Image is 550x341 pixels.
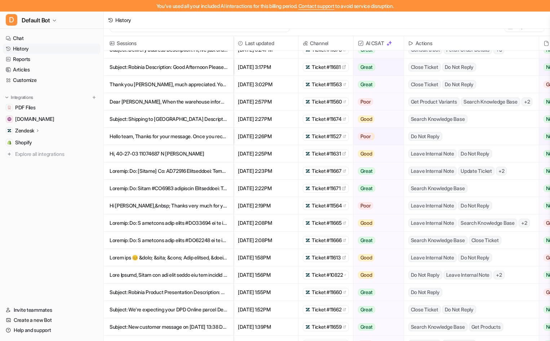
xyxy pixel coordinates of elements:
span: Do Not Reply [442,63,476,71]
a: Invite teammates [3,305,101,315]
span: [DATE] 1:56PM [236,266,295,284]
button: Great [354,76,399,93]
p: Zendesk [15,127,34,134]
a: Ticket #11674 [305,115,346,123]
span: Do Not Reply [458,149,492,158]
span: [DATE] 1:52PM [236,301,295,318]
span: Search Knowledge Base [458,219,517,227]
span: Ticket #11563 [312,81,342,88]
p: Subject: Shipping to [GEOGRAPHIC_DATA] Description: Hello Dear, Good day! I trust this email find... [110,110,227,128]
a: Ticket #11564 [305,202,346,209]
img: zendesk [305,99,310,104]
p: Dear [PERSON_NAME], When the warehouse informed you that the item was damaged, why were we not no... [110,93,227,110]
span: [DATE] 2:57PM [236,93,295,110]
p: Lore Ipsumd, Sitam con adi elit seddo eiu tem incidid utl etdolore’m aliquaen. Admin V quisnostru... [110,266,227,284]
a: Ticket #11681 [305,64,346,71]
img: wovenwood.co.uk [7,117,12,121]
a: Reports [3,54,101,64]
p: Hello team, Thanks for your message. Once you receive update please let us know so I can inform c... [110,128,227,145]
button: Great [354,301,399,318]
span: [DATE] 1:58PM [236,249,295,266]
span: Ticket #11674 [312,115,341,123]
a: Ticket #11665 [305,219,346,227]
p: Loremip: Do: S ametcons adip elits #DO33694 ei te inc utl Etdoloremag: Al, Enimad minim V quisnos... [110,214,227,232]
span: [DATE] 2:23PM [236,162,295,180]
span: Ticket #11681 [312,64,340,71]
span: Get Product Variants [408,97,460,106]
a: Ticket #11659 [305,323,346,331]
img: zendesk [305,65,310,70]
a: Ticket #11560 [305,98,346,105]
span: Do Not Reply [442,80,476,89]
a: Ticket #10822 [305,271,346,279]
p: Loremip: Do: Sitam #CO6983 adipiscin Elitseddoei: Tempor inc U lab etd magnaal. En Adm, Ven 42, 7... [110,180,227,197]
a: ShopifyShopify [3,137,101,148]
span: Do Not Reply [408,132,442,141]
span: [DATE] 2:08PM [236,232,295,249]
span: Close Ticket [408,63,441,71]
span: D [6,14,17,26]
span: + 2 [493,271,505,279]
a: Ticket #11527 [305,133,346,140]
span: Update Ticket [458,167,494,175]
span: + 2 [522,97,533,106]
img: zendesk [305,203,310,208]
button: Poor [354,197,399,214]
span: Ticket #11671 [312,185,340,192]
button: Great [354,58,399,76]
a: Articles [3,65,101,75]
span: Leave Internal Note [408,201,457,210]
p: Loremip: Do: S ametcons adip elits #DO62248 ei te inc utl Etdoloremag: Al, Enimad minim V quisnos... [110,232,227,249]
img: zendesk [305,134,310,139]
span: Great [358,46,376,53]
span: Do Not Reply [442,305,476,314]
span: PDF Files [15,104,35,111]
img: PDF Files [7,105,12,110]
div: History [115,16,131,24]
a: Ticket #11660 [305,289,346,296]
h2: Actions [416,36,433,51]
span: Ticket #11666 [312,237,341,244]
span: Close Ticket [469,236,501,245]
span: Do Not Reply [408,271,442,279]
p: Hi, 40-27-03 11074687 N [PERSON_NAME] [110,145,227,162]
a: Create a new Bot [3,315,101,325]
span: Do Not Reply [458,253,492,262]
span: Ticket #11631 [312,150,341,157]
span: [DATE] 3:02PM [236,76,295,93]
a: Chat [3,33,101,43]
span: Contact support [298,3,334,9]
span: Leave Internal Note [408,219,457,227]
a: Ticket #11563 [305,81,346,88]
a: Ticket #11666 [305,237,346,244]
p: Lorem ips 😊 &dolo; &sita; &cons; Adip elitsed, &doei; Temporin Utlabor ETd (Magn) Aliquaenimadmi ... [110,249,227,266]
img: zendesk [305,324,310,329]
p: Subject: Robinia Product Presentation Description: Good afternoon [PERSON_NAME] I am sharing our ... [110,284,227,301]
span: Great [358,237,376,244]
span: Poor [358,202,373,209]
span: Last updated [236,36,295,51]
span: [DATE] 2:25PM [236,145,295,162]
img: menu_add.svg [92,95,97,100]
span: Leave Internal Note [408,167,457,175]
span: + 2 [496,167,507,175]
span: Channel [301,36,350,51]
p: Subject: New customer message on [DATE] 13:38 Description: You received a new message from your o... [110,318,227,336]
a: Ticket #11662 [305,306,346,313]
button: Good [354,266,399,284]
button: Good [354,110,399,128]
span: Ticket #11662 [312,306,341,313]
span: [DATE] 1:55PM [236,284,295,301]
span: Ticket #11667 [312,167,341,175]
span: AI CSAT [356,36,401,51]
span: Ticket #11560 [312,98,342,105]
a: Help and support [3,325,101,335]
span: Search Knowledge Base [408,236,467,245]
span: Do Not Reply [408,288,442,297]
p: Loremip: Do: [Sitame] Co: AD72916 Elitseddoei: Temp in u labore-et do magn aliquaen adminim #4743... [110,162,227,180]
p: Integrations [11,95,33,100]
span: Leave Internal Note [408,149,457,158]
button: Great [354,180,399,197]
p: Subject: We're expecting your DPD Online parcel Description: We’re expecting your DPD Online parc... [110,301,227,318]
img: zendesk [305,151,310,156]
